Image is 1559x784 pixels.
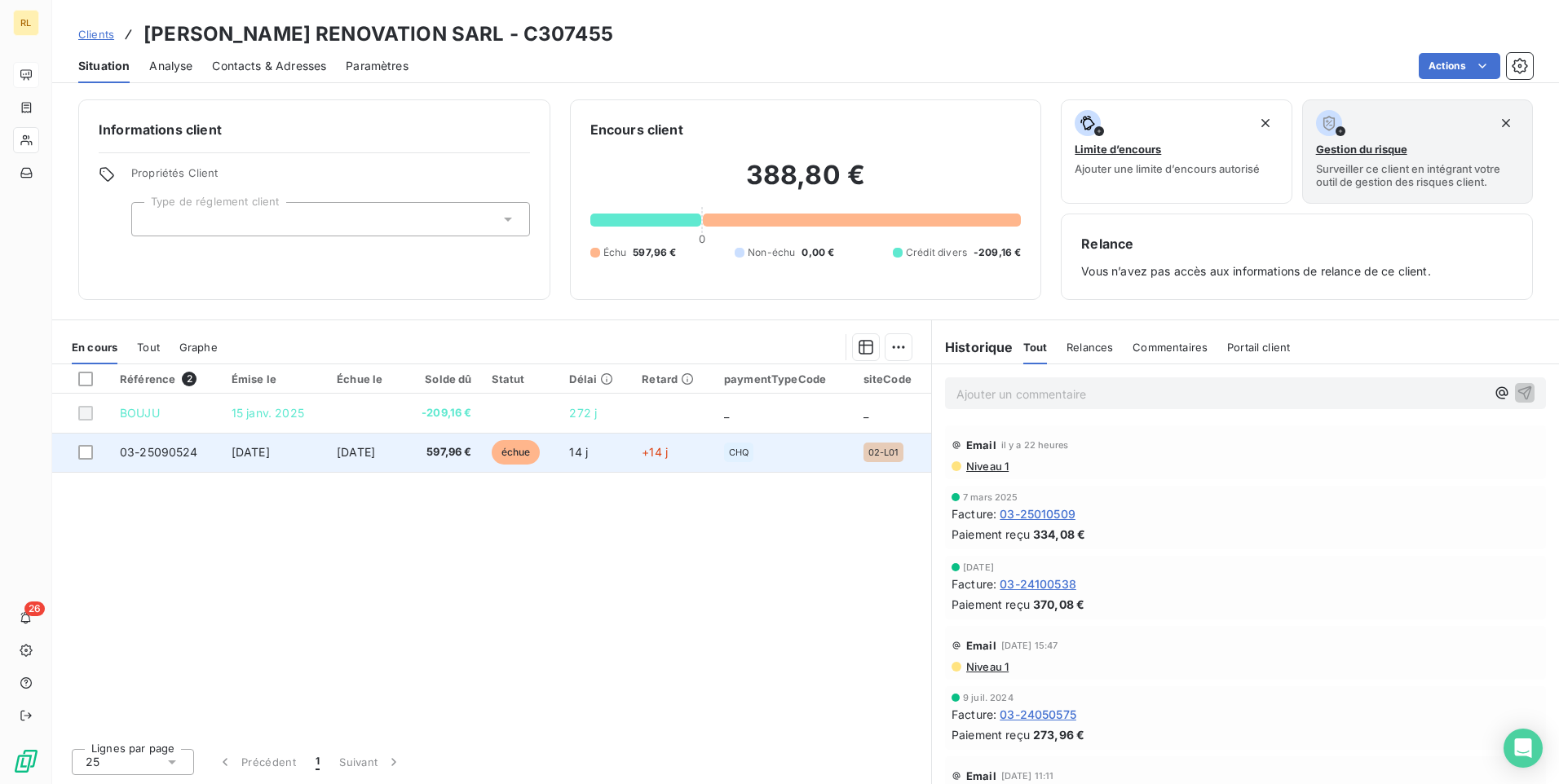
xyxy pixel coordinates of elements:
[120,406,160,420] span: BOUJU
[316,754,320,770] span: 1
[633,245,676,260] span: 597,96 €
[965,460,1009,473] span: Niveau 1
[149,58,192,74] span: Analyse
[329,745,412,779] button: Suivant
[952,706,996,723] span: Facture :
[182,372,197,386] span: 2
[963,562,994,572] span: [DATE]
[724,372,844,385] div: paymentTypeCode
[306,745,329,779] button: 1
[699,232,705,245] span: 0
[337,445,375,459] span: [DATE]
[1081,234,1513,253] h6: Relance
[642,372,704,385] div: Retard
[144,20,613,49] h3: [PERSON_NAME] RENOVATION SARL - C307455
[179,341,218,354] span: Graphe
[207,745,306,779] button: Précédent
[232,406,304,420] span: 15 janv. 2025
[868,447,899,457] span: 02-L01
[412,372,472,385] div: Solde dû
[863,372,921,385] div: siteCode
[952,526,1030,543] span: Paiement reçu
[212,58,326,74] span: Contacts & Adresses
[24,601,45,616] span: 26
[13,10,39,36] div: RL
[131,166,530,189] span: Propriétés Client
[724,406,729,420] span: _
[603,245,627,260] span: Échu
[1133,341,1208,354] span: Commentaires
[492,440,541,465] span: échue
[974,245,1021,260] span: -209,16 €
[569,372,622,385] div: Délai
[729,447,749,457] span: CHQ
[232,445,270,459] span: [DATE]
[1227,341,1290,354] span: Portail client
[906,245,967,260] span: Crédit divers
[1504,729,1543,768] div: Open Intercom Messenger
[952,726,1030,743] span: Paiement reçu
[1001,440,1068,450] span: il y a 22 heures
[1075,143,1161,156] span: Limite d’encours
[590,120,683,139] h6: Encours client
[952,505,996,522] span: Facture :
[1000,706,1076,723] span: 03-24050575
[569,406,597,420] span: 272 j
[1316,143,1407,156] span: Gestion du risque
[492,372,550,385] div: Statut
[1000,505,1075,522] span: 03-25010509
[642,445,668,459] span: +14 j
[145,212,158,227] input: Ajouter une valeur
[78,58,130,74] span: Situation
[1061,99,1292,204] button: Limite d’encoursAjouter une limite d’encours autorisé
[966,438,996,451] span: Email
[1075,162,1260,175] span: Ajouter une limite d’encours autorisé
[1067,341,1113,354] span: Relances
[1033,526,1085,543] span: 334,08 €
[86,754,99,770] span: 25
[78,28,114,41] span: Clients
[1033,596,1084,613] span: 370,08 €
[965,660,1009,673] span: Niveau 1
[137,341,160,354] span: Tout
[569,445,588,459] span: 14 j
[120,372,212,386] div: Référence
[346,58,409,74] span: Paramètres
[963,492,1018,502] span: 7 mars 2025
[963,693,1014,703] span: 9 juil. 2024
[412,444,472,460] span: 597,96 €
[232,372,317,385] div: Émise le
[412,405,472,421] span: -209,16 €
[120,445,198,459] span: 03-25090524
[1001,641,1058,650] span: [DATE] 15:47
[337,372,392,385] div: Échue le
[1000,575,1076,592] span: 03-24100538
[748,245,795,260] span: Non-échu
[863,406,868,420] span: _
[1316,162,1519,188] span: Surveiller ce client en intégrant votre outil de gestion des risques client.
[13,748,39,774] img: Logo LeanPay
[78,26,114,42] a: Clients
[72,341,117,354] span: En cours
[802,245,834,260] span: 0,00 €
[966,639,996,652] span: Email
[99,120,530,139] h6: Informations client
[966,769,996,782] span: Email
[1419,53,1500,79] button: Actions
[952,596,1030,613] span: Paiement reçu
[590,159,1022,208] h2: 388,80 €
[1302,99,1533,204] button: Gestion du risqueSurveiller ce client en intégrant votre outil de gestion des risques client.
[1001,771,1054,781] span: [DATE] 11:11
[1081,234,1513,280] div: Vous n’avez pas accès aux informations de relance de ce client.
[952,575,996,592] span: Facture :
[1023,341,1048,354] span: Tout
[932,337,1014,357] h6: Historique
[1033,726,1084,743] span: 273,96 €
